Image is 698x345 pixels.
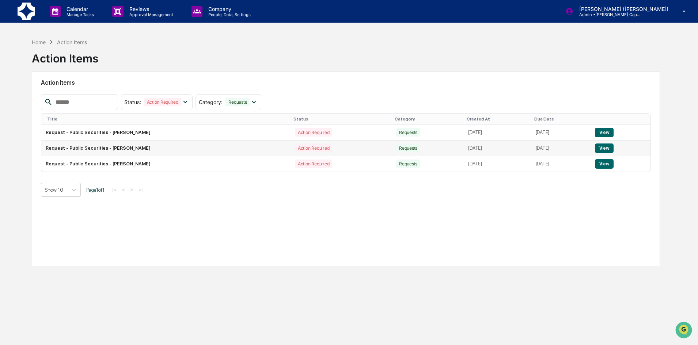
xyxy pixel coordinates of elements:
div: Action Required [295,128,332,137]
p: Company [202,6,254,12]
span: Pylon [73,124,88,129]
button: View [595,159,614,169]
td: [DATE] [464,141,531,156]
button: < [120,187,127,193]
div: We're available if you need us! [25,63,92,69]
a: Powered byPylon [52,123,88,129]
div: 🖐️ [7,93,13,99]
td: [DATE] [464,156,531,172]
div: Category [395,116,461,122]
img: logo [18,3,35,20]
div: Home [32,39,46,45]
span: Data Lookup [15,106,46,113]
span: Status : [124,99,141,105]
span: Preclearance [15,92,47,99]
a: 🗄️Attestations [50,89,94,102]
div: Requests [396,128,420,137]
div: Action Items [57,39,87,45]
div: Action Required [295,160,332,168]
iframe: Open customer support [675,321,694,341]
div: Requests [396,144,420,152]
button: View [595,143,614,153]
td: Request - Public Securities - [PERSON_NAME] [41,141,291,156]
td: Request - Public Securities - [PERSON_NAME] [41,156,291,172]
span: Attestations [60,92,91,99]
div: 🔎 [7,107,13,112]
div: 🗄️ [53,93,59,99]
button: >| [136,187,145,193]
a: View [595,130,614,135]
div: Title [47,116,288,122]
td: [DATE] [464,125,531,141]
button: View [595,128,614,137]
p: [PERSON_NAME] ([PERSON_NAME]) [573,6,672,12]
a: View [595,161,614,166]
div: Due Date [534,116,588,122]
a: 🖐️Preclearance [4,89,50,102]
p: Calendar [61,6,98,12]
p: People, Data, Settings [202,12,254,17]
div: Status [293,116,389,122]
p: Admin • [PERSON_NAME] Capital [573,12,641,17]
h2: Action Items [41,79,651,86]
p: Manage Tasks [61,12,98,17]
td: Request - Public Securities - [PERSON_NAME] [41,125,291,141]
td: [DATE] [531,156,591,172]
div: Action Required [295,144,332,152]
span: Page 1 of 1 [86,187,105,193]
img: 1746055101610-c473b297-6a78-478c-a979-82029cc54cd1 [7,56,20,69]
div: Created At [467,116,528,122]
td: [DATE] [531,141,591,156]
p: Reviews [124,6,177,12]
button: Start new chat [124,58,133,67]
a: View [595,145,614,151]
td: [DATE] [531,125,591,141]
p: How can we help? [7,15,133,27]
span: Category : [199,99,223,105]
a: 🔎Data Lookup [4,103,49,116]
p: Approval Management [124,12,177,17]
button: |< [110,187,118,193]
div: Requests [396,160,420,168]
div: Requests [225,98,250,106]
div: Start new chat [25,56,120,63]
div: Action Items [32,46,98,65]
button: > [128,187,135,193]
div: Action Required [144,98,181,106]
